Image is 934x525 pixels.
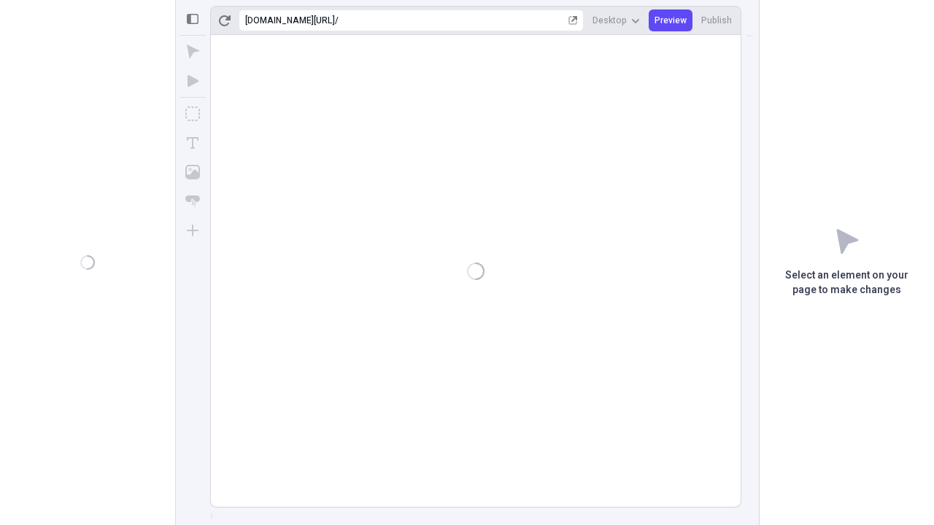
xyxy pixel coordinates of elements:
button: Text [180,130,206,156]
button: Preview [649,9,692,31]
button: Desktop [587,9,646,31]
button: Publish [695,9,738,31]
span: Publish [701,15,732,26]
span: Preview [655,15,687,26]
button: Box [180,101,206,127]
button: Button [180,188,206,214]
span: Desktop [593,15,627,26]
div: [URL][DOMAIN_NAME] [245,15,335,26]
button: Image [180,159,206,185]
div: / [335,15,339,26]
p: Select an element on your page to make changes [760,268,934,297]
